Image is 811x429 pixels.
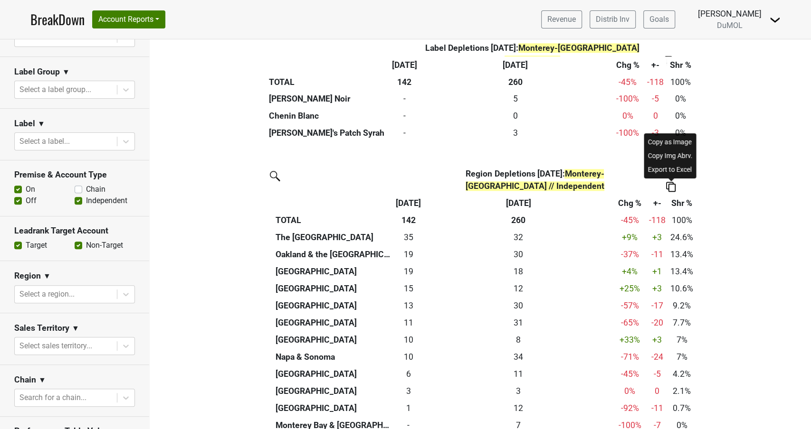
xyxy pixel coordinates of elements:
[423,314,613,331] th: 31.200
[505,43,639,65] span: Monterey-[GEOGRAPHIC_DATA] // Independent
[273,382,393,400] th: [GEOGRAPHIC_DATA]
[613,331,647,348] td: +33 %
[613,348,647,365] td: -71 %
[396,231,421,243] div: 35
[72,323,79,334] span: ▼
[621,215,639,225] span: -45%
[26,184,35,195] label: On
[423,365,613,382] th: 11.000
[611,56,644,74] th: Chg %: activate to sort column ascending
[541,10,582,28] a: Revenue
[423,348,613,365] th: 34.000
[396,265,421,278] div: 19
[273,365,393,382] th: [GEOGRAPHIC_DATA]
[273,212,393,229] th: TOTAL
[611,90,644,107] td: -100 %
[643,10,675,28] a: Goals
[649,231,666,243] div: +3
[14,170,135,180] h3: Premise & Account Type
[426,368,611,380] div: 11
[422,110,609,122] div: 0
[649,334,666,346] div: +3
[267,168,282,183] img: filter
[396,368,421,380] div: 6
[14,375,36,385] h3: Chain
[420,56,611,74] th: Sep '24: activate to sort column ascending
[43,270,51,282] span: ▼
[423,280,613,297] th: 12.000
[668,297,696,314] td: 9.2%
[393,314,423,331] td: 11
[423,246,613,263] th: 30.000
[396,334,421,346] div: 10
[273,314,393,331] th: [GEOGRAPHIC_DATA]
[14,67,60,77] h3: Label Group
[389,56,420,74] th: Sep '25: activate to sort column ascending
[423,165,646,195] th: Region Depletions [DATE] :
[613,365,647,382] td: -45 %
[393,229,423,246] td: 35
[423,229,613,246] th: 32.000
[38,118,45,130] span: ▼
[649,317,666,329] div: -20
[649,265,666,278] div: +1
[267,124,389,141] th: [PERSON_NAME]'s Patch Syrah
[646,195,668,212] th: +-: activate to sort column ascending
[420,90,611,107] th: 5.000
[769,14,781,26] img: Dropdown Menu
[420,39,645,69] th: Label Depletions [DATE] :
[649,368,666,380] div: -5
[649,351,666,363] div: -24
[698,8,762,20] div: [PERSON_NAME]
[393,195,423,212] th: Sep '25: activate to sort column ascending
[393,365,423,382] td: 6
[391,110,418,122] div: -
[668,212,696,229] td: 100%
[14,323,69,333] h3: Sales Territory
[396,317,421,329] div: 11
[613,263,647,280] td: +4 %
[389,124,420,141] td: 0
[38,374,46,386] span: ▼
[86,184,105,195] label: Chain
[267,74,389,91] th: TOTAL
[391,93,418,105] div: -
[267,165,273,195] th: &nbsp;: activate to sort column ascending
[267,107,389,124] th: Chenin Blanc
[423,195,613,212] th: Sep '24: activate to sort column ascending
[426,334,611,346] div: 8
[668,195,696,212] th: Shr %: activate to sort column ascending
[273,263,393,280] th: [GEOGRAPHIC_DATA]
[613,382,647,400] td: 0 %
[426,351,611,363] div: 34
[426,317,611,329] div: 31
[393,331,423,348] td: 10
[273,229,393,246] th: The [GEOGRAPHIC_DATA]
[393,297,423,314] td: 13
[426,248,611,261] div: 30
[423,331,613,348] th: 7.500
[668,348,696,365] td: 7%
[649,248,666,261] div: -11
[273,331,393,348] th: [GEOGRAPHIC_DATA]
[14,119,35,129] h3: Label
[611,107,644,124] td: 0 %
[391,127,418,139] div: -
[611,74,644,91] td: -45 %
[649,402,666,414] div: -11
[649,385,666,397] div: 0
[426,265,611,278] div: 18
[396,385,421,397] div: 3
[426,385,611,397] div: 3
[647,110,664,122] div: 0
[649,282,666,295] div: +3
[647,127,664,139] div: -3
[668,400,696,417] td: 0.7%
[665,56,674,66] img: Copy to clipboard
[393,280,423,297] td: 15
[423,297,613,314] th: 30.000
[646,135,694,149] div: Copy as Image
[273,297,393,314] th: [GEOGRAPHIC_DATA]
[668,280,696,297] td: 10.6%
[86,240,123,251] label: Non-Target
